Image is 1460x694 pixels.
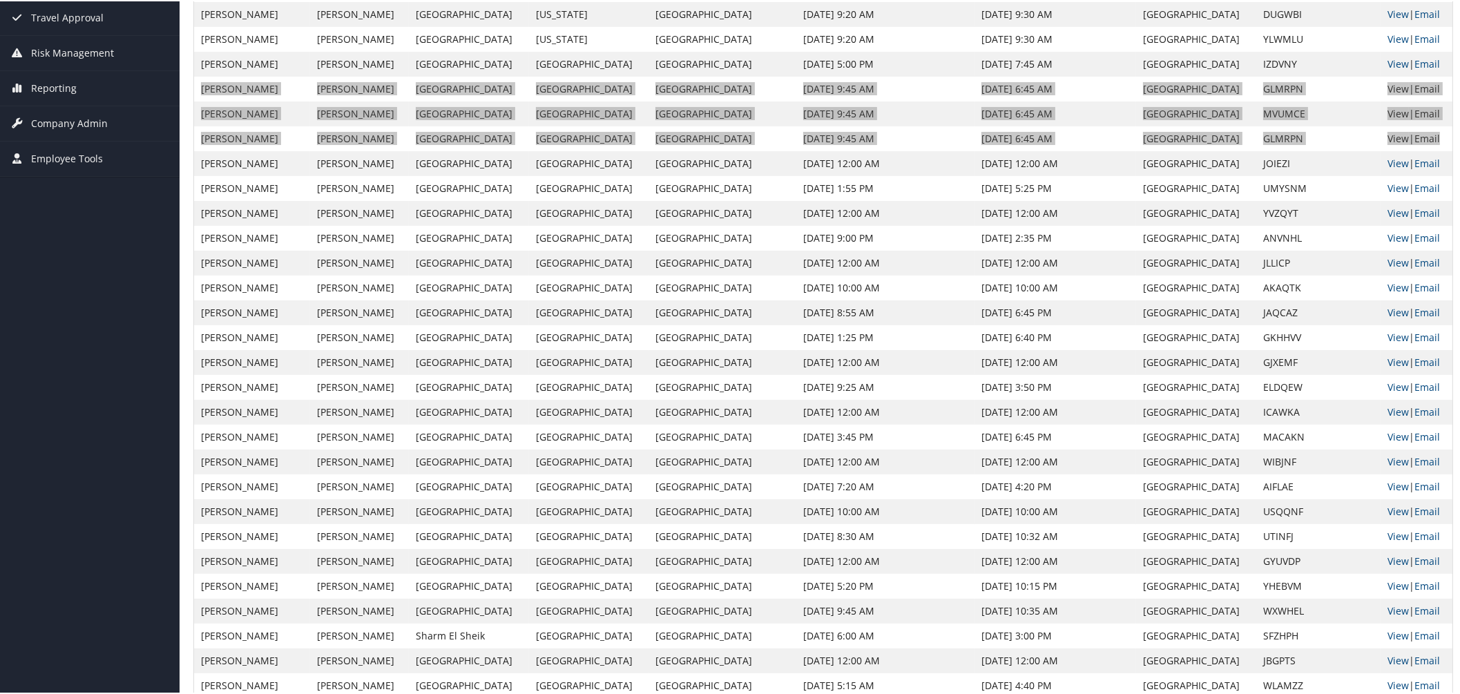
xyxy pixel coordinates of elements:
[409,100,529,125] td: [GEOGRAPHIC_DATA]
[310,548,409,572] td: [PERSON_NAME]
[409,448,529,473] td: [GEOGRAPHIC_DATA]
[310,572,409,597] td: [PERSON_NAME]
[1414,255,1440,268] a: Email
[796,324,974,349] td: [DATE] 1:25 PM
[974,224,1136,249] td: [DATE] 2:35 PM
[194,100,310,125] td: [PERSON_NAME]
[649,498,796,523] td: [GEOGRAPHIC_DATA]
[1387,329,1409,343] a: View
[310,448,409,473] td: [PERSON_NAME]
[310,26,409,50] td: [PERSON_NAME]
[1387,6,1409,19] a: View
[1136,125,1256,150] td: [GEOGRAPHIC_DATA]
[1414,454,1440,467] a: Email
[1381,224,1452,249] td: |
[1381,175,1452,200] td: |
[409,175,529,200] td: [GEOGRAPHIC_DATA]
[194,349,310,374] td: [PERSON_NAME]
[649,423,796,448] td: [GEOGRAPHIC_DATA]
[1256,224,1381,249] td: ANVNHL
[1414,280,1440,293] a: Email
[1381,26,1452,50] td: |
[1256,50,1381,75] td: IZDVNY
[194,597,310,622] td: [PERSON_NAME]
[649,324,796,349] td: [GEOGRAPHIC_DATA]
[409,548,529,572] td: [GEOGRAPHIC_DATA]
[529,175,649,200] td: [GEOGRAPHIC_DATA]
[796,548,974,572] td: [DATE] 12:00 AM
[1256,374,1381,398] td: ELDQEW
[310,150,409,175] td: [PERSON_NAME]
[1136,548,1256,572] td: [GEOGRAPHIC_DATA]
[974,274,1136,299] td: [DATE] 10:00 AM
[1387,305,1409,318] a: View
[1387,677,1409,691] a: View
[1414,479,1440,492] a: Email
[409,249,529,274] td: [GEOGRAPHIC_DATA]
[194,324,310,349] td: [PERSON_NAME]
[974,175,1136,200] td: [DATE] 5:25 PM
[1136,498,1256,523] td: [GEOGRAPHIC_DATA]
[310,374,409,398] td: [PERSON_NAME]
[409,423,529,448] td: [GEOGRAPHIC_DATA]
[796,398,974,423] td: [DATE] 12:00 AM
[1387,479,1409,492] a: View
[1387,31,1409,44] a: View
[649,150,796,175] td: [GEOGRAPHIC_DATA]
[409,150,529,175] td: [GEOGRAPHIC_DATA]
[194,523,310,548] td: [PERSON_NAME]
[974,50,1136,75] td: [DATE] 7:45 AM
[974,125,1136,150] td: [DATE] 6:45 AM
[1414,628,1440,641] a: Email
[409,523,529,548] td: [GEOGRAPHIC_DATA]
[409,398,529,423] td: [GEOGRAPHIC_DATA]
[529,274,649,299] td: [GEOGRAPHIC_DATA]
[1256,200,1381,224] td: YVZQYT
[1381,498,1452,523] td: |
[1381,100,1452,125] td: |
[310,498,409,523] td: [PERSON_NAME]
[1387,106,1409,119] a: View
[1414,603,1440,616] a: Email
[529,100,649,125] td: [GEOGRAPHIC_DATA]
[1387,528,1409,541] a: View
[796,26,974,50] td: [DATE] 9:20 AM
[310,1,409,26] td: [PERSON_NAME]
[31,105,108,139] span: Company Admin
[1414,131,1440,144] a: Email
[1414,578,1440,591] a: Email
[1381,448,1452,473] td: |
[529,523,649,548] td: [GEOGRAPHIC_DATA]
[194,548,310,572] td: [PERSON_NAME]
[1387,404,1409,417] a: View
[529,473,649,498] td: [GEOGRAPHIC_DATA]
[1387,603,1409,616] a: View
[1136,473,1256,498] td: [GEOGRAPHIC_DATA]
[194,473,310,498] td: [PERSON_NAME]
[1136,523,1256,548] td: [GEOGRAPHIC_DATA]
[529,299,649,324] td: [GEOGRAPHIC_DATA]
[649,473,796,498] td: [GEOGRAPHIC_DATA]
[974,200,1136,224] td: [DATE] 12:00 AM
[529,423,649,448] td: [GEOGRAPHIC_DATA]
[649,523,796,548] td: [GEOGRAPHIC_DATA]
[310,125,409,150] td: [PERSON_NAME]
[1414,677,1440,691] a: Email
[796,249,974,274] td: [DATE] 12:00 AM
[649,1,796,26] td: [GEOGRAPHIC_DATA]
[1136,26,1256,50] td: [GEOGRAPHIC_DATA]
[796,50,974,75] td: [DATE] 5:00 PM
[1256,349,1381,374] td: GJXEMF
[1387,379,1409,392] a: View
[1136,175,1256,200] td: [GEOGRAPHIC_DATA]
[796,1,974,26] td: [DATE] 9:20 AM
[796,125,974,150] td: [DATE] 9:45 AM
[1136,50,1256,75] td: [GEOGRAPHIC_DATA]
[1414,653,1440,666] a: Email
[1256,150,1381,175] td: JOIEZI
[649,50,796,75] td: [GEOGRAPHIC_DATA]
[974,150,1136,175] td: [DATE] 12:00 AM
[796,200,974,224] td: [DATE] 12:00 AM
[194,498,310,523] td: [PERSON_NAME]
[194,647,310,672] td: [PERSON_NAME]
